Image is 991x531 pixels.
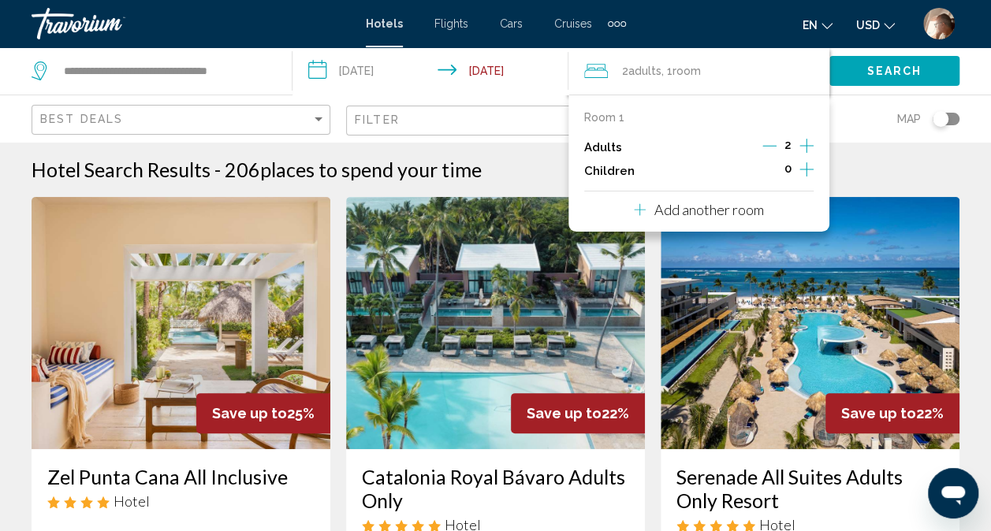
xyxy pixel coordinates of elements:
[40,113,326,127] mat-select: Sort by
[260,158,482,181] span: places to spend your time
[346,105,645,137] button: Filter
[825,393,959,433] div: 22%
[784,162,792,175] span: 0
[584,165,635,178] p: Children
[867,65,922,78] span: Search
[803,19,818,32] span: en
[841,405,916,421] span: Save up to
[40,113,123,125] span: Best Deals
[661,60,701,82] span: , 1
[527,405,602,421] span: Save up to
[829,56,959,85] button: Search
[608,11,626,36] button: Extra navigation items
[918,7,959,40] button: User Menu
[672,65,701,77] span: Room
[114,492,150,510] span: Hotel
[292,47,569,95] button: Check-in date: Sep 21, 2025 Check-out date: Sep 26, 2025
[897,108,921,130] span: Map
[923,8,955,39] img: Z
[355,113,400,126] span: Filter
[856,19,880,32] span: USD
[346,197,645,449] img: Hotel image
[32,197,330,449] img: Hotel image
[762,138,777,157] button: Decrement adults
[803,13,833,36] button: Change language
[47,492,315,510] div: 4 star Hotel
[584,111,624,124] p: Room 1
[32,158,210,181] h1: Hotel Search Results
[676,465,944,512] a: Serenade All Suites Adults Only Resort
[225,158,482,181] h2: 206
[362,465,629,512] a: Catalonia Royal Bávaro Adults Only
[366,17,403,30] a: Hotels
[511,393,645,433] div: 22%
[584,141,622,154] p: Adults
[622,60,661,82] span: 2
[32,8,350,39] a: Travorium
[568,47,829,95] button: Travelers: 2 adults, 0 children
[799,136,814,159] button: Increment adults
[654,201,763,218] p: Add another room
[661,197,959,449] img: Hotel image
[634,191,763,224] button: Add another room
[921,112,959,126] button: Toggle map
[762,162,777,180] button: Decrement children
[214,158,221,181] span: -
[928,468,978,518] iframe: Button to launch messaging window
[554,17,592,30] a: Cruises
[196,393,330,433] div: 25%
[500,17,523,30] a: Cars
[47,465,315,488] a: Zel Punta Cana All Inclusive
[856,13,895,36] button: Change currency
[799,159,814,183] button: Increment children
[434,17,468,30] a: Flights
[212,405,287,421] span: Save up to
[784,139,792,151] span: 2
[628,65,661,77] span: Adults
